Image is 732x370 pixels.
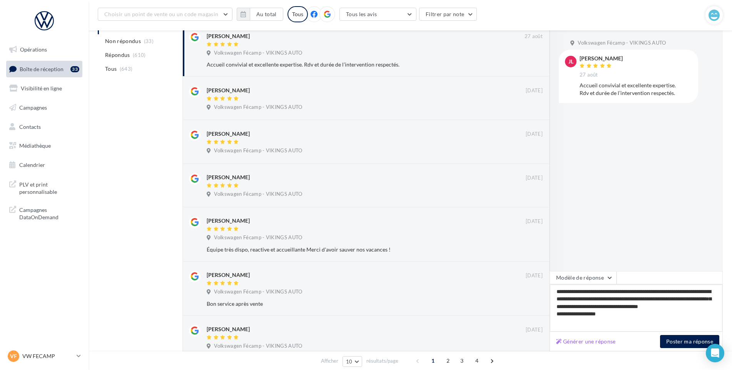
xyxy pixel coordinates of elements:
button: Au total [250,8,283,21]
a: Campagnes [5,100,84,116]
a: Calendrier [5,157,84,173]
span: Volkswagen Fécamp - VIKINGS AUTO [214,104,302,111]
span: 27 août [580,72,598,78]
span: Répondus [105,51,130,59]
div: [PERSON_NAME] [207,325,250,333]
span: 2 [442,355,454,367]
a: Médiathèque [5,138,84,154]
span: Afficher [321,357,338,365]
div: [PERSON_NAME] [580,56,623,61]
span: Choisir un point de vente ou un code magasin [104,11,218,17]
span: [DATE] [526,87,543,94]
span: (610) [133,52,146,58]
span: Opérations [20,46,47,53]
div: Bon service après vente [207,300,493,308]
a: Opérations [5,42,84,58]
span: Médiathèque [19,142,51,149]
span: Visibilité en ligne [21,85,62,92]
a: Campagnes DataOnDemand [5,202,84,224]
button: Au total [237,8,283,21]
button: Filtrer par note [419,8,477,21]
span: Volkswagen Fécamp - VIKINGS AUTO [578,40,666,47]
p: VW FECAMP [22,352,74,360]
span: [DATE] [526,327,543,333]
span: Campagnes [19,104,47,111]
button: Générer une réponse [553,337,619,346]
button: 10 [343,356,362,367]
span: 10 [346,358,353,365]
span: Campagnes DataOnDemand [19,205,79,221]
span: Tous les avis [346,11,377,17]
a: Boîte de réception33 [5,61,84,77]
span: Calendrier [19,162,45,168]
span: Volkswagen Fécamp - VIKINGS AUTO [214,288,302,295]
div: Tous [287,6,308,22]
span: 4 [471,355,483,367]
div: [PERSON_NAME] [207,87,250,94]
button: Modèle de réponse [550,271,617,284]
div: [PERSON_NAME] [207,173,250,181]
div: Accueil convivial et excellente expertise. Rdv et durée de l’intervention respectés. [580,82,692,97]
div: Open Intercom Messenger [706,344,724,362]
span: 3 [456,355,468,367]
span: [DATE] [526,175,543,182]
a: Contacts [5,119,84,135]
button: Poster ma réponse [660,335,719,348]
span: Volkswagen Fécamp - VIKINGS AUTO [214,234,302,241]
a: Visibilité en ligne [5,80,84,97]
span: Boîte de réception [20,65,64,72]
div: [PERSON_NAME] [207,32,250,40]
button: Choisir un point de vente ou un code magasin [98,8,232,21]
span: (643) [120,66,133,72]
div: [PERSON_NAME] [207,130,250,138]
span: Volkswagen Fécamp - VIKINGS AUTO [214,191,302,198]
span: (33) [144,38,154,44]
span: Volkswagen Fécamp - VIKINGS AUTO [214,343,302,350]
span: Tous [105,65,117,73]
div: Accueil convivial et excellente expertise. Rdv et durée de l’intervention respectés. [207,61,493,68]
span: Contacts [19,123,41,130]
div: [PERSON_NAME] [207,217,250,225]
span: VF [10,352,17,360]
span: JL [568,58,573,65]
button: Tous les avis [339,8,416,21]
span: 27 août [525,33,543,40]
span: [DATE] [526,272,543,279]
div: [PERSON_NAME] [207,271,250,279]
div: Équipe très dispo, reactive et accueillante Merci d'avoir sauver nos vacances ! [207,246,493,253]
a: VF VW FECAMP [6,349,82,363]
a: PLV et print personnalisable [5,176,84,199]
span: résultats/page [366,357,398,365]
span: [DATE] [526,131,543,138]
span: Volkswagen Fécamp - VIKINGS AUTO [214,50,302,57]
span: Non répondus [105,37,141,45]
span: Volkswagen Fécamp - VIKINGS AUTO [214,147,302,154]
div: 33 [70,66,79,72]
span: PLV et print personnalisable [19,179,79,196]
span: [DATE] [526,218,543,225]
span: 1 [427,355,439,367]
